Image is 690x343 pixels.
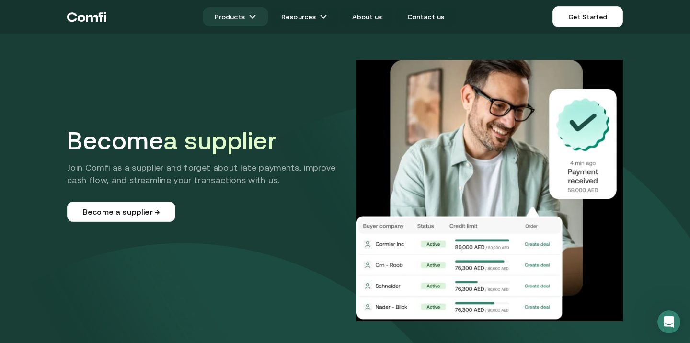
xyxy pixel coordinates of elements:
a: Resourcesarrow icons [270,7,339,26]
a: Contact us [396,7,456,26]
img: arrow icons [320,13,327,21]
iframe: Intercom live chat [657,310,680,333]
img: Supplier Hero Image [356,60,623,321]
img: arrow icons [249,13,256,21]
h1: Become [67,126,348,156]
p: Join Comfi as a supplier and forget about late payments, improve cash flow, and streamline your t... [67,161,348,186]
a: Become a supplier → [67,202,175,222]
span: a supplier [163,126,276,155]
a: Get Started [552,6,623,27]
a: Return to the top of the Comfi home page [67,2,106,31]
a: Productsarrow icons [203,7,268,26]
a: About us [341,7,393,26]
